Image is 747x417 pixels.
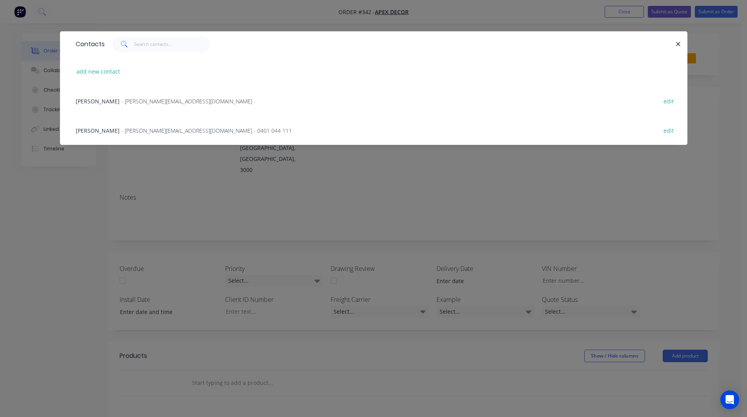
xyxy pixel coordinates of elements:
[76,97,120,105] span: [PERSON_NAME]
[660,96,678,106] button: edit
[121,97,256,105] span: - [PERSON_NAME][EMAIL_ADDRESS][DOMAIN_NAME] -
[134,36,211,52] input: Search contacts...
[76,127,120,134] span: [PERSON_NAME]
[121,127,292,134] span: - [PERSON_NAME][EMAIL_ADDRESS][DOMAIN_NAME] - 0401 044 111
[72,32,105,57] div: Contacts
[660,125,678,135] button: edit
[720,390,739,409] div: Open Intercom Messenger
[73,66,124,77] button: add new contact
